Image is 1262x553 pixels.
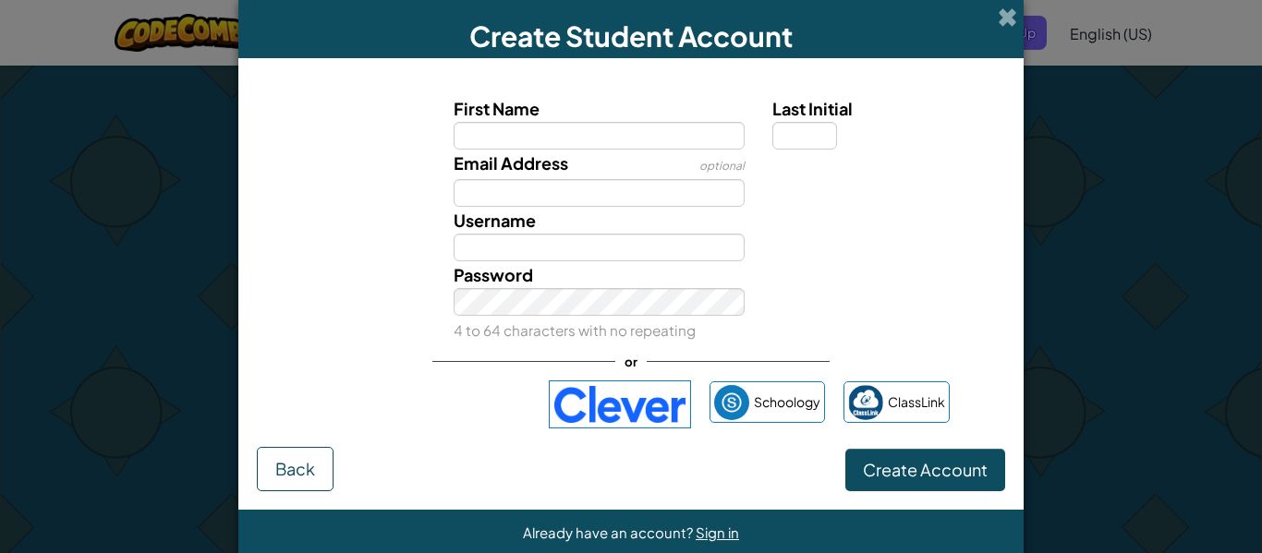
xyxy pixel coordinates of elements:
iframe: Sign in with Google Button [303,384,540,425]
small: 4 to 64 characters with no repeating [454,321,696,339]
img: clever-logo-blue.png [549,380,691,428]
span: Schoology [754,389,820,415]
span: Already have an account? [523,523,696,541]
span: or [615,348,647,375]
span: Password [454,264,533,285]
button: Back [257,447,334,491]
img: classlink-logo-small.png [848,385,883,420]
span: optional [699,159,745,173]
button: Create Account [845,449,1005,491]
span: Username [454,210,536,231]
a: Sign in [696,523,739,541]
span: Last Initial [772,98,853,119]
span: Create Account [863,459,988,480]
span: Email Address [454,152,568,174]
span: First Name [454,98,540,119]
span: ClassLink [888,389,945,415]
img: schoology.png [714,385,749,420]
span: Create Student Account [469,18,793,54]
span: Back [275,458,315,479]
